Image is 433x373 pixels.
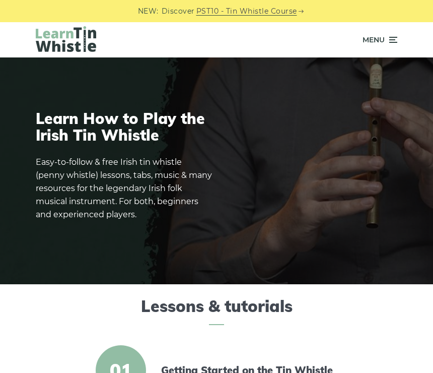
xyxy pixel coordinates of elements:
span: Menu [363,27,385,52]
h2: Lessons & tutorials [36,296,397,325]
h1: Learn How to Play the Irish Tin Whistle [36,110,212,144]
p: Easy-to-follow & free Irish tin whistle (penny whistle) lessons, tabs, music & many resources for... [36,156,212,221]
img: LearnTinWhistle.com [36,26,96,52]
